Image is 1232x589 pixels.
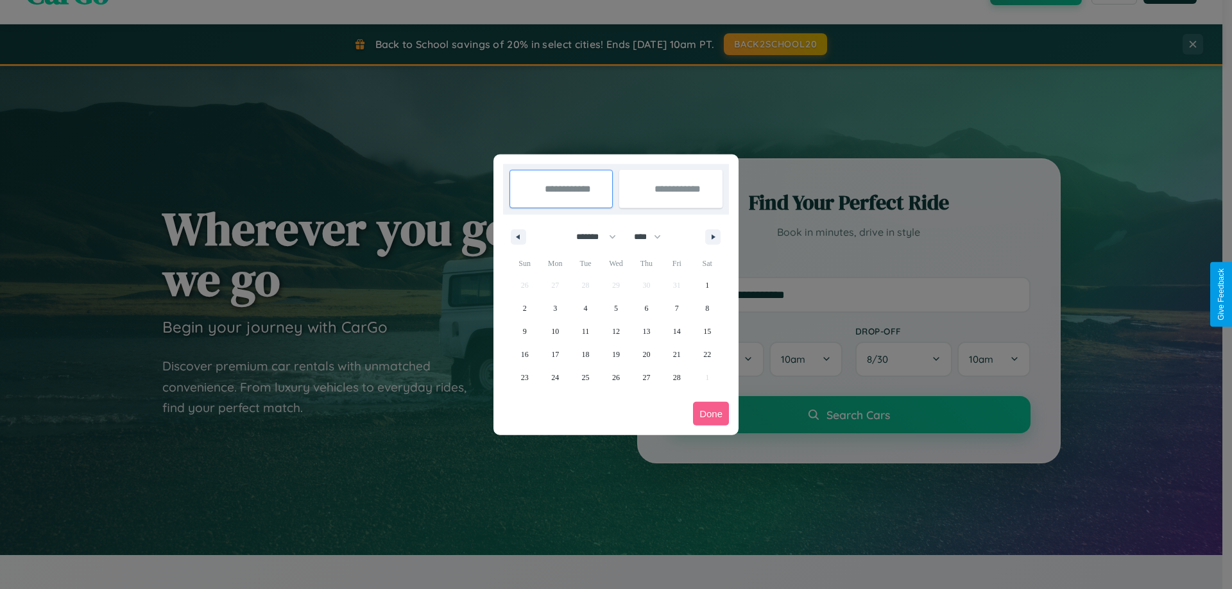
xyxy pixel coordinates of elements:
div: Give Feedback [1217,269,1226,320]
span: Tue [570,253,601,274]
button: 27 [631,366,662,389]
button: 3 [540,297,570,320]
span: 14 [673,320,681,343]
span: 10 [551,320,559,343]
button: 25 [570,366,601,389]
button: 1 [692,274,723,297]
span: 25 [582,366,590,389]
span: 19 [612,343,620,366]
span: 15 [703,320,711,343]
span: Fri [662,253,692,274]
button: 2 [509,297,540,320]
button: 17 [540,343,570,366]
span: 24 [551,366,559,389]
button: 22 [692,343,723,366]
span: 7 [675,297,679,320]
button: 7 [662,297,692,320]
span: 12 [612,320,620,343]
button: 24 [540,366,570,389]
button: 20 [631,343,662,366]
button: 16 [509,343,540,366]
button: 15 [692,320,723,343]
button: Done [693,402,729,426]
button: 8 [692,297,723,320]
span: Sun [509,253,540,274]
span: Thu [631,253,662,274]
span: 28 [673,366,681,389]
span: 5 [614,297,618,320]
button: 26 [601,366,631,389]
span: 20 [642,343,650,366]
button: 11 [570,320,601,343]
span: 1 [705,274,709,297]
button: 19 [601,343,631,366]
span: 9 [523,320,527,343]
button: 4 [570,297,601,320]
span: Sat [692,253,723,274]
span: 4 [584,297,588,320]
button: 21 [662,343,692,366]
button: 13 [631,320,662,343]
span: 6 [644,297,648,320]
span: 26 [612,366,620,389]
span: Wed [601,253,631,274]
span: 16 [521,343,529,366]
button: 14 [662,320,692,343]
span: 2 [523,297,527,320]
button: 28 [662,366,692,389]
button: 23 [509,366,540,389]
span: 22 [703,343,711,366]
button: 10 [540,320,570,343]
span: 21 [673,343,681,366]
button: 12 [601,320,631,343]
span: 18 [582,343,590,366]
span: 3 [553,297,557,320]
button: 5 [601,297,631,320]
button: 6 [631,297,662,320]
span: 11 [582,320,590,343]
span: 23 [521,366,529,389]
span: 13 [642,320,650,343]
span: 27 [642,366,650,389]
span: Mon [540,253,570,274]
span: 17 [551,343,559,366]
button: 9 [509,320,540,343]
span: 8 [705,297,709,320]
button: 18 [570,343,601,366]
